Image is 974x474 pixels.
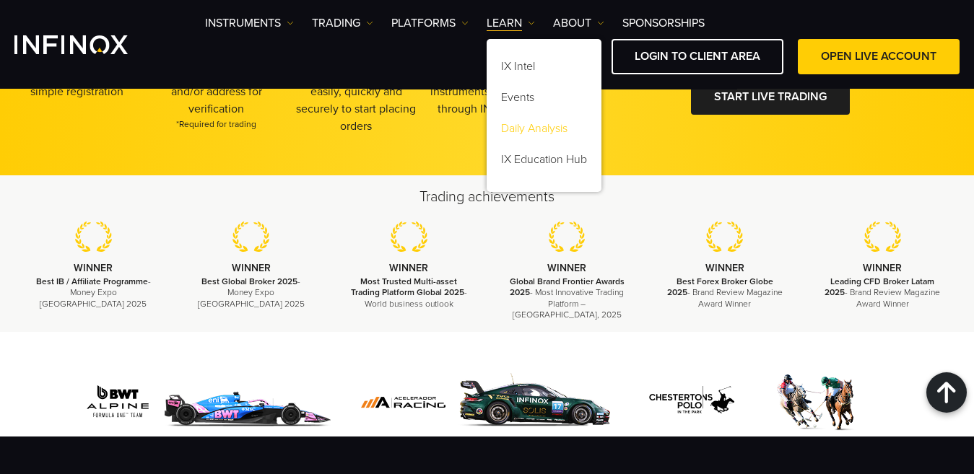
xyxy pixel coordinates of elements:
[154,118,279,131] span: *Required for trading
[612,39,783,74] a: LOGIN TO CLIENT AREA
[487,53,601,84] a: IX Intel
[691,79,850,115] a: START LIVE TRADING
[487,146,601,177] a: IX Education Hub
[391,14,469,32] a: PLATFORMS
[667,276,773,297] strong: Best Forex Broker Globe 2025
[553,14,604,32] a: ABOUT
[798,39,960,74] a: OPEN LIVE ACCOUNT
[154,66,279,131] p: Send us proof of identity and/or address for verification
[506,276,628,320] p: - Most Innovative Trading Platform – [GEOGRAPHIC_DATA], 2025
[201,276,297,286] strong: Best Global Broker 2025
[705,262,744,274] strong: WINNER
[312,14,373,32] a: TRADING
[294,66,419,135] p: Make your deposit easily, quickly and securely to start placing orders
[822,276,944,310] p: - Brand Review Magazine Award Winner
[487,115,601,146] a: Daily Analysis
[664,276,786,310] p: - Brand Review Magazine Award Winner
[389,262,428,274] strong: WINNER
[487,84,601,115] a: Events
[32,276,155,310] p: - Money Expo [GEOGRAPHIC_DATA] 2025
[510,276,625,297] strong: Global Brand Frontier Awards 2025
[74,262,113,274] strong: WINNER
[487,14,535,32] a: Learn
[14,187,960,207] h2: Trading achievements
[205,14,294,32] a: Instruments
[547,262,586,274] strong: WINNER
[14,35,162,54] a: INFINOX Logo
[825,276,934,297] strong: Leading CFD Broker Latam 2025
[622,14,705,32] a: SPONSORSHIPS
[14,66,139,100] p: Apply online, quick & simple registration
[351,276,464,297] strong: Most Trusted Multi-asset Trading Platform Global 2025
[232,262,271,274] strong: WINNER
[348,276,470,310] p: - World business outlook
[36,276,148,286] strong: Best IB / Affiliate Programme
[863,262,902,274] strong: WINNER
[191,276,313,310] p: - Money Expo [GEOGRAPHIC_DATA] 2025
[419,66,544,118] p: Enjoy over 900 instruments to trade through INFINOX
